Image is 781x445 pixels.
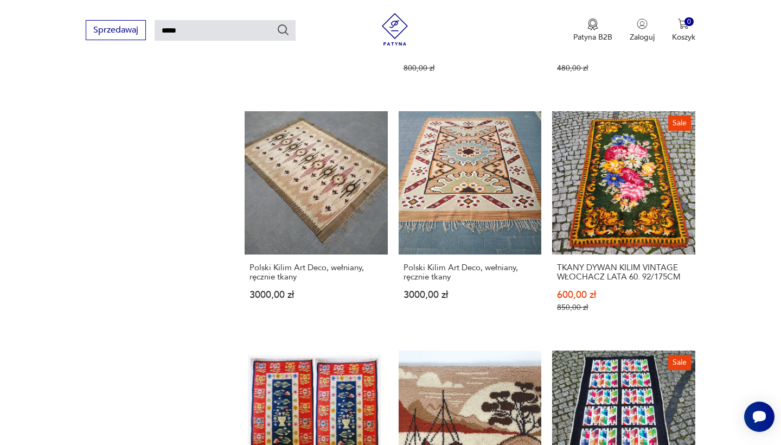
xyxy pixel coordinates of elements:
img: Patyna - sklep z meblami i dekoracjami vintage [379,13,411,46]
button: Zaloguj [630,18,655,42]
h3: Polski Kilim Art Deco, wełniany, ręcznie tkany [404,263,536,282]
iframe: Smartsupp widget button [744,402,774,432]
img: Ikona medalu [587,18,598,30]
button: Szukaj [277,23,290,36]
h3: Polski Kilim Art Deco, wełniany, ręcznie tkany [249,263,382,282]
p: 800,00 zł [404,63,536,73]
p: 480,00 zł [557,63,690,73]
p: 600,00 zł [557,290,690,300]
a: SaleTKANY DYWAN KILIM VINTAGE WŁOCHACZ LATA 60. 92/175CMTKANY DYWAN KILIM VINTAGE WŁOCHACZ LATA 6... [552,111,695,333]
p: Patyna B2B [573,32,612,42]
h3: TKANY DYWAN KILIM VINTAGE WŁOCHACZ LATA 60. 92/175CM [557,263,690,282]
p: Zaloguj [630,32,655,42]
a: Ikona medaluPatyna B2B [573,18,612,42]
p: 3000,00 zł [249,290,382,300]
a: Sprzedawaj [86,27,146,35]
a: Polski Kilim Art Deco, wełniany, ręcznie tkanyPolski Kilim Art Deco, wełniany, ręcznie tkany3000,... [399,111,541,333]
div: 0 [684,17,694,27]
button: Sprzedawaj [86,20,146,40]
img: Ikonka użytkownika [637,18,648,29]
p: Koszyk [672,32,695,42]
p: 850,00 zł [557,303,690,312]
button: 0Koszyk [672,18,695,42]
button: Patyna B2B [573,18,612,42]
a: Polski Kilim Art Deco, wełniany, ręcznie tkanyPolski Kilim Art Deco, wełniany, ręcznie tkany3000,... [245,111,387,333]
p: 3000,00 zł [404,290,536,300]
img: Ikona koszyka [678,18,689,29]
